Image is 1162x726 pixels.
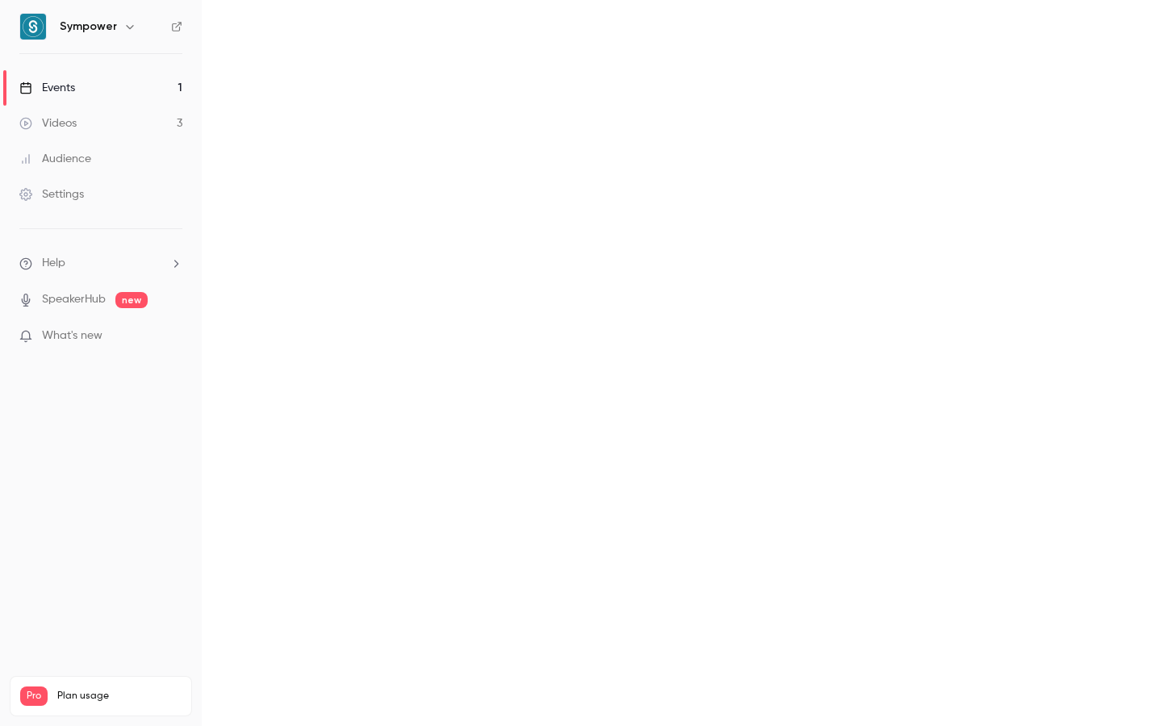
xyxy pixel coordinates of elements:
div: Audience [19,151,91,167]
span: Help [42,255,65,272]
img: Sympower [20,14,46,40]
div: Events [19,80,75,96]
div: Videos [19,115,77,131]
div: Settings [19,186,84,202]
span: Plan usage [57,690,182,703]
span: new [115,292,148,308]
a: SpeakerHub [42,291,106,308]
h6: Sympower [60,19,117,35]
span: What's new [42,328,102,344]
iframe: Noticeable Trigger [163,329,182,344]
li: help-dropdown-opener [19,255,182,272]
span: Pro [20,686,48,706]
